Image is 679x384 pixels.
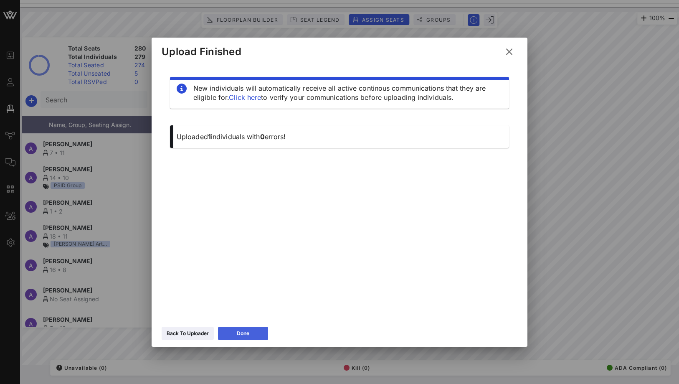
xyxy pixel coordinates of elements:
[162,46,241,58] div: Upload Finished
[229,93,261,102] a: Click here
[237,329,249,338] div: Done
[177,132,502,141] p: Uploaded individuals with errors!
[167,329,209,338] div: Back To Uploader
[208,132,211,141] span: 1
[193,84,502,102] div: New individuals will automatically receive all active continous communications that they are elig...
[218,327,268,340] button: Done
[260,132,265,141] span: 0
[162,327,214,340] button: Back To Uploader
